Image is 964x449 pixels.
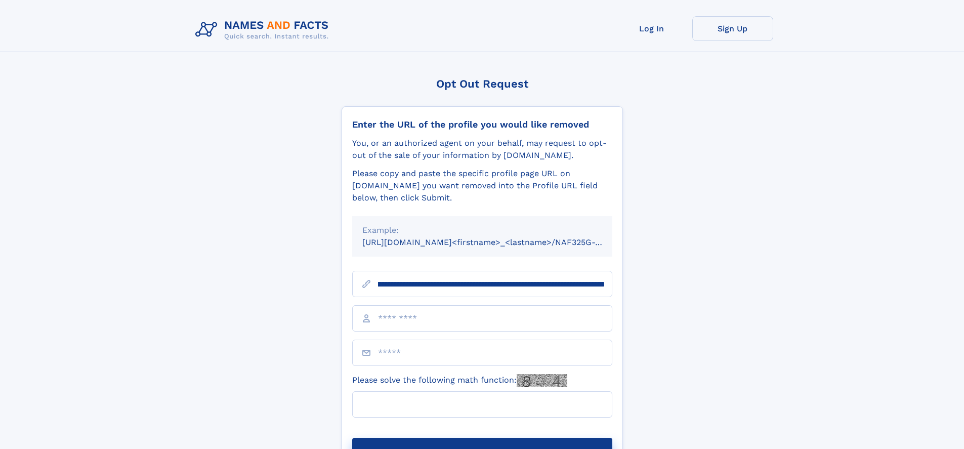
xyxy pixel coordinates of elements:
[692,16,773,41] a: Sign Up
[342,77,623,90] div: Opt Out Request
[191,16,337,44] img: Logo Names and Facts
[362,224,602,236] div: Example:
[352,374,567,387] label: Please solve the following math function:
[352,168,612,204] div: Please copy and paste the specific profile page URL on [DOMAIN_NAME] you want removed into the Pr...
[611,16,692,41] a: Log In
[362,237,632,247] small: [URL][DOMAIN_NAME]<firstname>_<lastname>/NAF325G-xxxxxxxx
[352,119,612,130] div: Enter the URL of the profile you would like removed
[352,137,612,161] div: You, or an authorized agent on your behalf, may request to opt-out of the sale of your informatio...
